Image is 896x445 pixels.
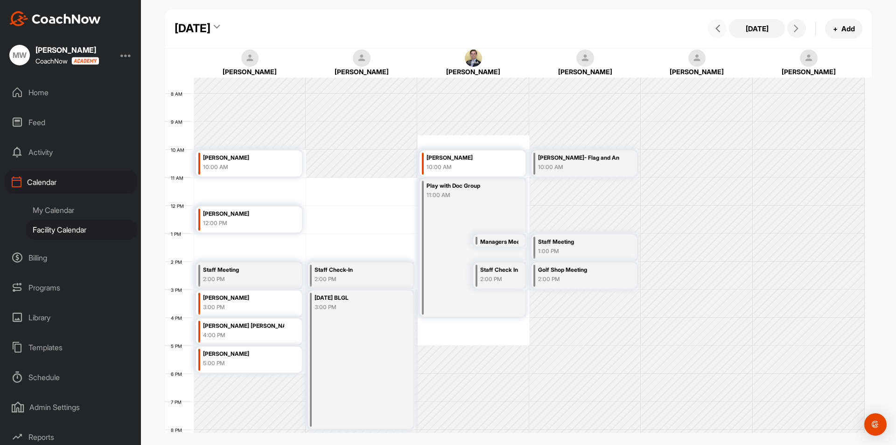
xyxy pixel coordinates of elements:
[9,45,30,65] div: MW
[427,181,508,191] div: Play with Doc Group
[5,81,137,104] div: Home
[538,163,619,171] div: 10:00 AM
[165,231,190,237] div: 1 PM
[576,49,594,67] img: square_default-ef6cabf814de5a2bf16c804365e32c732080f9872bdf737d349900a9daf73cf9.png
[5,306,137,329] div: Library
[688,49,706,67] img: square_default-ef6cabf814de5a2bf16c804365e32c732080f9872bdf737d349900a9daf73cf9.png
[203,153,284,163] div: [PERSON_NAME]
[315,303,396,311] div: 3:00 PM
[427,163,508,171] div: 10:00 AM
[165,343,191,349] div: 5 PM
[315,293,396,304] div: [DATE] BLGL
[203,359,284,367] div: 5:00 PM
[5,170,137,194] div: Calendar
[651,67,743,77] div: [PERSON_NAME]
[5,336,137,359] div: Templates
[315,275,396,283] div: 2:00 PM
[203,265,284,275] div: Staff Meeting
[538,265,619,275] div: Golf Shop Meeting
[165,147,194,153] div: 10 AM
[165,315,191,321] div: 4 PM
[5,111,137,134] div: Feed
[5,276,137,299] div: Programs
[203,275,284,283] div: 2:00 PM
[203,349,284,360] div: [PERSON_NAME]
[26,220,137,240] div: Facility Calendar
[427,191,508,199] div: 11:00 AM
[165,287,191,293] div: 3 PM
[165,371,191,377] div: 6 PM
[9,11,101,26] img: CoachNow
[539,67,631,77] div: [PERSON_NAME]
[763,67,854,77] div: [PERSON_NAME]
[165,91,192,97] div: 8 AM
[538,247,619,255] div: 1:00 PM
[864,413,887,436] div: Open Intercom Messenger
[203,293,284,304] div: [PERSON_NAME]
[353,49,371,67] img: square_default-ef6cabf814de5a2bf16c804365e32c732080f9872bdf737d349900a9daf73cf9.png
[5,246,137,269] div: Billing
[165,203,193,209] div: 12 PM
[538,153,619,163] div: [PERSON_NAME]- Flag and Anthem/[PERSON_NAME]
[35,57,99,65] div: CoachNow
[165,427,191,433] div: 8 PM
[480,265,518,275] div: Staff Check In
[5,396,137,419] div: Admin Settings
[175,20,210,37] div: [DATE]
[729,19,785,38] button: [DATE]
[427,153,508,163] div: [PERSON_NAME]
[203,163,284,171] div: 10:00 AM
[165,259,191,265] div: 2 PM
[203,331,284,339] div: 4:00 PM
[315,67,407,77] div: [PERSON_NAME]
[5,141,137,164] div: Activity
[26,200,137,220] div: My Calendar
[165,399,191,405] div: 7 PM
[203,209,284,219] div: [PERSON_NAME]
[825,19,862,39] button: +Add
[5,366,137,389] div: Schedule
[315,265,396,275] div: Staff Check-In
[203,303,284,311] div: 3:00 PM
[538,237,619,247] div: Staff Meeting
[480,275,518,283] div: 2:00 PM
[241,49,259,67] img: square_default-ef6cabf814de5a2bf16c804365e32c732080f9872bdf737d349900a9daf73cf9.png
[165,119,192,125] div: 9 AM
[165,175,193,181] div: 11 AM
[71,57,99,65] img: CoachNow acadmey
[203,321,284,332] div: [PERSON_NAME] [PERSON_NAME]
[35,46,99,54] div: [PERSON_NAME]
[538,275,619,283] div: 2:00 PM
[204,67,296,77] div: [PERSON_NAME]
[427,67,519,77] div: [PERSON_NAME]
[203,219,284,227] div: 12:00 PM
[833,24,838,34] span: +
[480,237,518,247] div: Managers Meeting
[800,49,818,67] img: square_default-ef6cabf814de5a2bf16c804365e32c732080f9872bdf737d349900a9daf73cf9.png
[465,49,483,67] img: square_9f5fd7803bd8b30925cdd02c280f4d95.jpg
